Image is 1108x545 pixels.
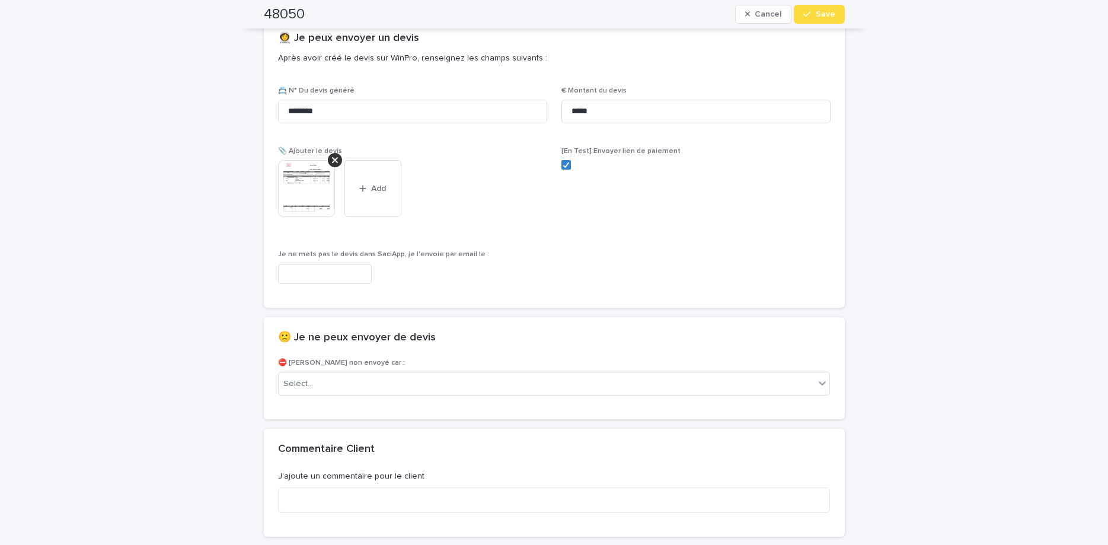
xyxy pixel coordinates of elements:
[561,148,681,155] span: [En Test] Envoyer lien de paiement
[278,148,342,155] span: 📎 Ajouter le devis
[278,32,419,45] h2: 👩‍🚀 Je peux envoyer un devis
[794,5,844,24] button: Save
[278,359,405,366] span: ⛔ [PERSON_NAME] non envoyé car :
[816,10,835,18] span: Save
[264,6,305,23] h2: 48050
[278,53,826,63] p: Après avoir créé le devis sur WinPro, renseignez les champs suivants :
[278,470,831,483] p: J'ajoute un commentaire pour le client
[278,87,355,94] span: 📇 N° Du devis généré
[278,443,375,456] h2: Commentaire Client
[278,332,436,345] h2: 🙁 Je ne peux envoyer de devis
[344,160,401,217] button: Add
[735,5,792,24] button: Cancel
[561,87,627,94] span: € Montant du devis
[278,251,489,258] span: Je ne mets pas le devis dans SaciApp, je l'envoie par email le :
[283,378,313,390] div: Select...
[755,10,781,18] span: Cancel
[371,184,386,193] span: Add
